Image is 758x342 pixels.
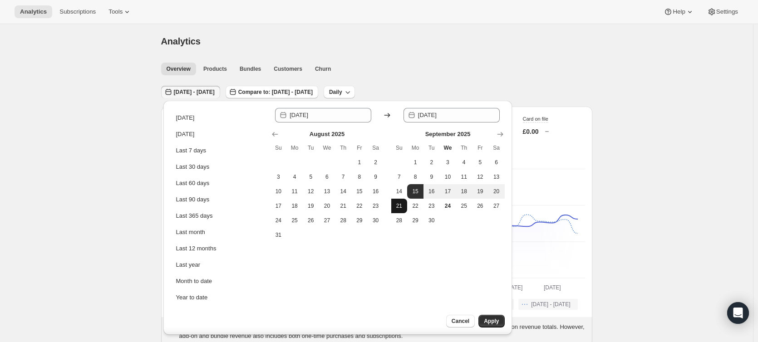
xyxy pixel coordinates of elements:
span: Tu [306,144,315,151]
span: 26 [476,202,485,210]
span: 29 [411,217,420,224]
button: Monday August 18 2025 [286,199,303,213]
th: Thursday [335,141,351,155]
span: Bundles [240,65,261,73]
span: 27 [492,202,501,210]
button: Last month [173,225,264,239]
button: Saturday September 6 2025 [488,155,505,170]
th: Wednesday [319,141,335,155]
th: Saturday [368,141,384,155]
button: Compare to: [DATE] - [DATE] [226,86,318,98]
button: Tools [103,5,137,18]
span: [DATE] - [DATE] [174,88,215,96]
button: Friday August 15 2025 [351,184,368,199]
div: Last 7 days [176,146,207,155]
div: Last 12 months [176,244,217,253]
div: Last 365 days [176,211,213,220]
span: 5 [306,173,315,181]
text: [DATE] [505,284,522,291]
button: Thursday August 28 2025 [335,213,351,228]
span: [DATE] - [DATE] [531,301,570,308]
button: Last 12 months [173,241,264,256]
button: Sunday September 28 2025 [391,213,408,228]
span: 17 [443,188,453,195]
button: Saturday September 27 2025 [488,199,505,213]
div: [DATE] [176,113,195,122]
span: 20 [492,188,501,195]
span: 26 [306,217,315,224]
div: [DATE] [176,130,195,139]
button: Sunday September 14 2025 [391,184,408,199]
span: Subscriptions [59,8,96,15]
th: Monday [407,141,423,155]
button: Today Wednesday September 24 2025 [440,199,456,213]
button: Subscriptions [54,5,101,18]
button: Sunday September 21 2025 [391,199,408,213]
button: Tuesday September 23 2025 [423,199,440,213]
span: 19 [306,202,315,210]
span: 23 [371,202,380,210]
button: Analytics [15,5,52,18]
button: Monday August 11 2025 [286,184,303,199]
span: 12 [476,173,485,181]
button: Last 365 days [173,209,264,223]
span: 16 [371,188,380,195]
button: Sunday August 3 2025 [271,170,287,184]
th: Tuesday [303,141,319,155]
span: 19 [476,188,485,195]
button: Wednesday August 27 2025 [319,213,335,228]
button: Saturday August 23 2025 [368,199,384,213]
button: Monday September 22 2025 [407,199,423,213]
span: 25 [459,202,468,210]
button: Saturday August 2 2025 [368,155,384,170]
button: Last 90 days [173,192,264,207]
button: Tuesday August 19 2025 [303,199,319,213]
span: 14 [339,188,348,195]
p: £0.00 [523,127,539,136]
span: 1 [411,159,420,166]
span: 31 [274,231,283,239]
button: Tuesday August 26 2025 [303,213,319,228]
button: Tuesday September 30 2025 [423,213,440,228]
th: Sunday [271,141,287,155]
button: Saturday August 30 2025 [368,213,384,228]
button: Saturday August 9 2025 [368,170,384,184]
span: 15 [355,188,364,195]
span: Su [395,144,404,151]
span: Overview [167,65,191,73]
div: Open Intercom Messenger [727,302,749,324]
span: Churn [315,65,331,73]
button: Friday September 26 2025 [472,199,488,213]
span: 3 [274,173,283,181]
span: 10 [274,188,283,195]
span: 5 [476,159,485,166]
span: Sa [371,144,380,151]
span: 10 [443,173,453,181]
button: Saturday September 20 2025 [488,184,505,199]
button: Help [658,5,699,18]
th: Thursday [456,141,472,155]
button: Tuesday September 2 2025 [423,155,440,170]
button: Monday September 29 2025 [407,213,423,228]
button: Thursday September 18 2025 [456,184,472,199]
span: 3 [443,159,453,166]
button: Wednesday August 20 2025 [319,199,335,213]
button: Sunday August 10 2025 [271,184,287,199]
span: Su [274,144,283,151]
button: Sunday August 31 2025 [271,228,287,242]
button: Wednesday September 17 2025 [440,184,456,199]
div: Last 30 days [176,162,210,171]
span: 17 [274,202,283,210]
span: Card on file [523,116,548,122]
th: Friday [472,141,488,155]
span: 29 [355,217,364,224]
span: 18 [290,202,299,210]
button: Thursday August 7 2025 [335,170,351,184]
span: Customers [274,65,302,73]
span: Analytics [161,36,201,46]
span: 18 [459,188,468,195]
button: [DATE] - [DATE] [518,299,577,310]
button: Tuesday August 5 2025 [303,170,319,184]
span: Fr [476,144,485,151]
span: 22 [355,202,364,210]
